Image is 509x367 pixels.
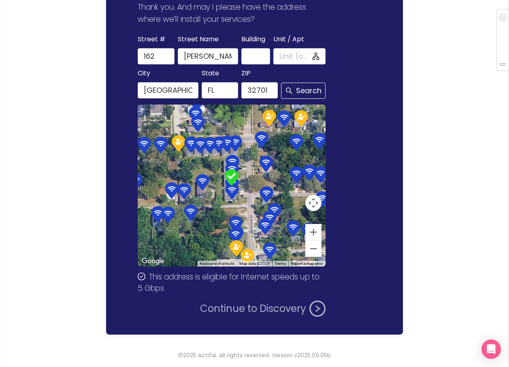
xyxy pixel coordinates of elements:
[281,83,326,99] button: Search
[140,256,166,267] img: Google
[241,34,265,45] span: Building
[138,68,150,79] span: City
[138,273,145,280] span: check-circle
[241,82,278,98] input: 32701
[200,301,326,317] button: Continue to Discovery
[202,68,219,79] span: State
[138,34,165,45] span: Street #
[273,34,304,45] span: Unit / Apt
[202,82,238,98] input: FL
[138,48,174,64] input: 162
[305,224,322,240] button: Zoom in
[200,261,234,267] button: Keyboard shortcuts
[138,1,329,26] p: Thank you. And may I please have the address where we’ll install your services?
[305,241,322,257] button: Zoom out
[140,256,166,267] a: Open this area in Google Maps (opens a new window)
[138,271,319,294] span: This address is eligible for Internet speeds up to 5 Gbps
[312,53,319,60] span: apartment
[305,195,322,211] button: Map camera controls
[239,261,270,266] span: Map data ©2025
[241,68,251,79] span: ZIP
[138,82,198,98] input: Altamonte Springs
[291,261,323,266] a: Report a map error
[178,48,238,64] input: Jackson St
[279,51,311,62] input: Unit (optional)
[481,339,501,359] div: Open Intercom Messenger
[178,34,219,45] span: Street Name
[275,261,286,266] a: Terms (opens in new tab)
